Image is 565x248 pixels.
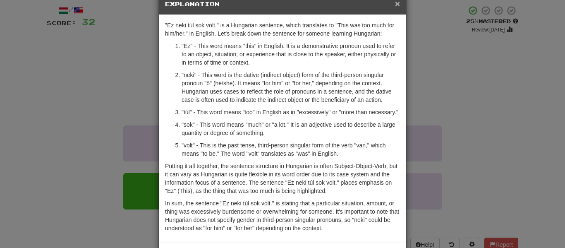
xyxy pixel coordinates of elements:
[182,120,400,137] p: "sok" - This word means "much" or "a lot." It is an adjective used to describe a large quantity o...
[165,162,400,195] p: Putting it all together, the sentence structure in Hungarian is often Subject-Object-Verb, but it...
[182,42,400,67] p: "Ez" - This word means "this" in English. It is a demonstrative pronoun used to refer to an objec...
[165,199,400,232] p: In sum, the sentence "Ez neki túl sok volt." is stating that a particular situation, amount, or t...
[165,21,400,38] p: "Ez neki túl sok volt." is a Hungarian sentence, which translates to "This was too much for him/h...
[182,141,400,158] p: "volt" - This is the past tense, third-person singular form of the verb "van," which means "to be...
[182,71,400,104] p: "neki" - This word is the dative (indirect object) form of the third-person singular pronoun "ő" ...
[182,108,400,116] p: "túl" - This word means "too" in English as in "excessively" or "more than necessary."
